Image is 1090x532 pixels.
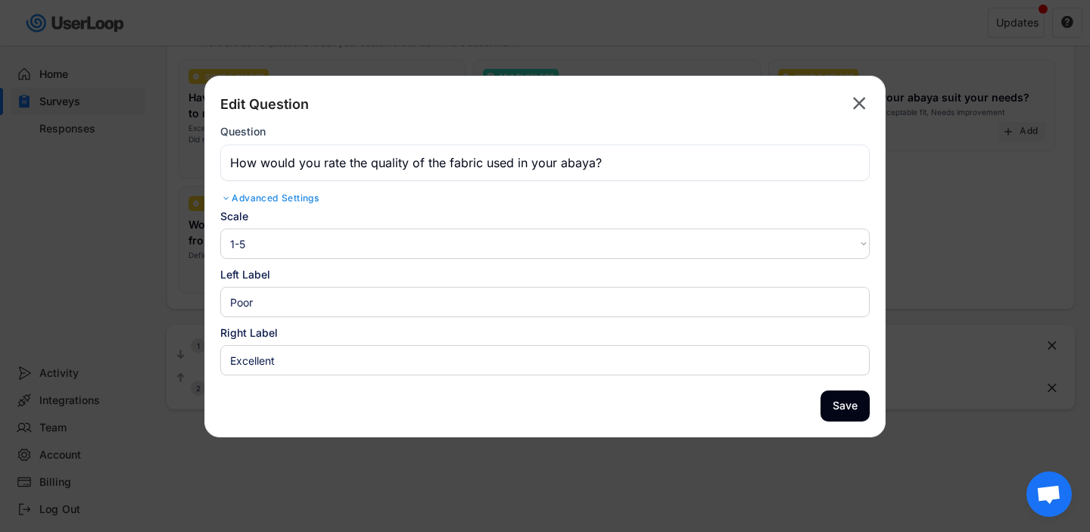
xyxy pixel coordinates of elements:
[220,266,870,282] div: Left Label
[1026,471,1072,517] a: Open chat
[220,95,309,114] div: Edit Question
[220,125,266,138] div: Question
[853,92,866,114] text: 
[849,92,870,116] button: 
[220,325,870,341] div: Right Label
[220,208,870,224] div: Scale
[220,192,870,204] div: Advanced Settings
[821,390,870,422] button: Save
[220,145,870,181] input: Type your question here...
